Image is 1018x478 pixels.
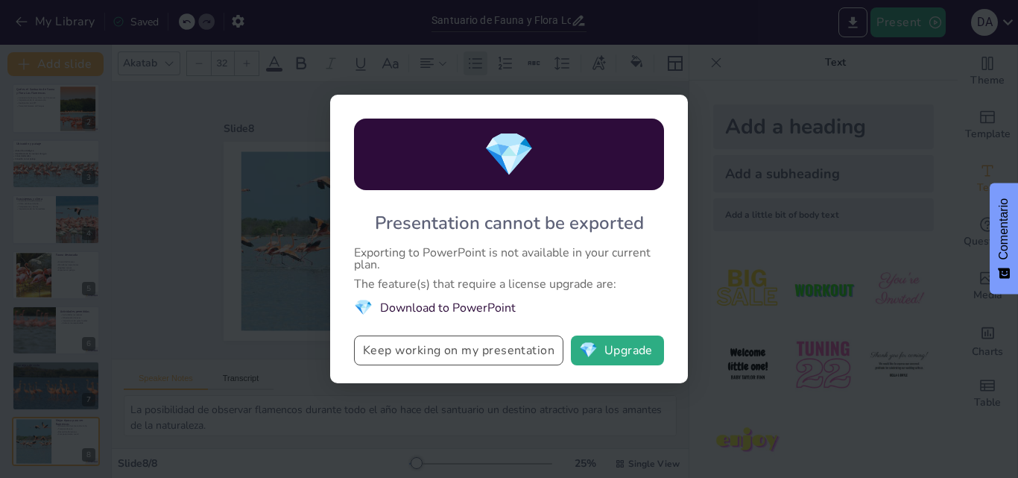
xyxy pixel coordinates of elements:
span: diamond [354,298,373,318]
div: Exporting to PowerPoint is not available in your current plan. [354,247,664,271]
div: Presentation cannot be exported [375,211,644,235]
button: Keep working on my presentation [354,336,563,365]
span: diamond [483,126,535,183]
li: Download to PowerPoint [354,298,664,318]
div: The feature(s) that require a license upgrade are: [354,278,664,290]
button: diamondUpgrade [571,336,664,365]
font: Comentario [997,198,1010,260]
span: diamond [579,343,598,358]
button: Comentarios - Mostrar encuesta [990,183,1018,295]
